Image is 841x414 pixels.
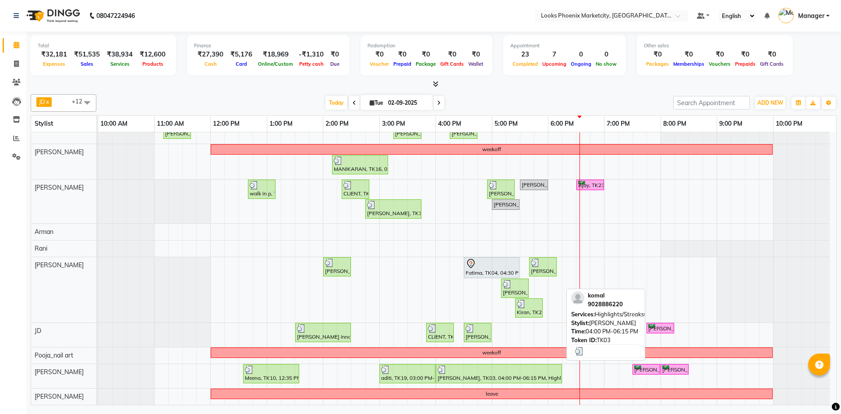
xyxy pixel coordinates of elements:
div: 7 [540,50,569,60]
span: Expenses [41,61,67,67]
div: aditi, TK19, 03:00 PM-04:00 PM, Cr.Stylist Cut(F) [380,365,435,382]
span: Prepaids [733,61,758,67]
div: Redemption [367,42,485,50]
span: [PERSON_NAME] [35,148,84,156]
div: ₹0 [644,50,671,60]
span: Services: [571,311,595,318]
span: Online/Custom [256,61,295,67]
div: ₹38,934 [103,50,136,60]
div: [PERSON_NAME] [571,319,640,328]
div: ₹0 [413,50,438,60]
div: ₹0 [707,50,733,60]
div: [PERSON_NAME], TK17, 04:30 PM-05:00 PM, Foot Massage(F) [465,324,491,341]
span: Vouchers [707,61,733,67]
div: ₹32,181 [38,50,71,60]
div: ₹18,969 [256,50,295,60]
span: Memberships [671,61,707,67]
span: Arman [35,228,53,236]
div: 23 [510,50,540,60]
span: JD [39,98,45,105]
span: Wallet [466,61,485,67]
a: 10:00 PM [774,117,805,130]
span: Highlights/Streaks(F)* [595,311,653,318]
img: Manager [778,8,794,23]
span: Products [140,61,166,67]
div: ₹0 [733,50,758,60]
div: Total [38,42,169,50]
b: 08047224946 [96,4,135,28]
a: 3:00 PM [380,117,407,130]
span: Upcoming [540,61,569,67]
div: ₹0 [466,50,485,60]
div: [PERSON_NAME], TK13, 05:00 PM-05:30 PM, Stylist Cut(M) [493,201,519,209]
a: 6:00 PM [548,117,576,130]
span: Cash [202,61,219,67]
span: [PERSON_NAME] [35,184,84,191]
span: Packages [644,61,671,67]
span: Ongoing [569,61,594,67]
a: 11:00 AM [155,117,186,130]
div: CLIENT, TK21, 03:50 PM-04:20 PM, Foot Massage(F) [427,324,453,341]
div: [PERSON_NAME], TK20, 07:45 PM-08:15 PM, Foot Massage(F) [647,324,673,333]
div: 0 [594,50,619,60]
div: Meena, TK10, 12:35 PM-01:35 PM, Cr.Stylist Cut(F) [244,365,298,382]
span: Stylist [35,120,53,127]
span: Prepaid [391,61,413,67]
div: ₹0 [327,50,343,60]
div: [PERSON_NAME], TK01, 08:00 PM-08:30 PM, Blow Dry Stylist(F)* [661,365,688,374]
div: Fatima, TK04, 04:30 PM-05:30 PM, Full Body Waxing(F) [465,258,519,277]
div: MANIKARAN, TK16, 02:10 PM-03:10 PM, [PERSON_NAME] Trimming,[PERSON_NAME] Color [PERSON_NAME] [333,156,387,173]
a: 10:00 AM [98,117,130,130]
div: ₹0 [438,50,466,60]
div: TK03 [571,336,640,345]
div: -₹1,310 [295,50,327,60]
span: Rani [35,244,47,252]
div: ₹0 [758,50,786,60]
span: Gift Cards [758,61,786,67]
span: Token ID: [571,336,597,343]
span: Stylist: [571,319,589,326]
div: [PERSON_NAME], TK12, 02:00 PM-02:30 PM, Upperlip Threading [324,258,350,275]
span: Card [233,61,249,67]
div: Kiran, TK26, 05:25 PM-05:55 PM, Eyebrows [516,300,542,316]
img: logo [22,4,82,28]
div: ₹27,390 [194,50,227,60]
span: No show [594,61,619,67]
span: Manager [798,11,824,21]
div: Appointment [510,42,619,50]
div: [PERSON_NAME], TK24, 04:55 PM-05:25 PM, Stylist Cut(M) [488,181,514,198]
div: Other sales [644,42,786,50]
span: Services [108,61,132,67]
div: [PERSON_NAME], TK27, 05:40 PM-06:10 PM, Eyebrows [530,258,556,275]
a: 7:00 PM [604,117,632,130]
div: ₹51,535 [71,50,103,60]
div: 04:00 PM-06:15 PM [571,327,640,336]
a: 8:00 PM [661,117,689,130]
span: Voucher [367,61,391,67]
div: 9028886220 [588,300,623,309]
div: ₹0 [391,50,413,60]
div: [PERSON_NAME], TK01, 07:30 PM-08:00 PM, K Wash Shampoo(F) [633,365,659,374]
button: ADD NEW [755,97,785,109]
div: [PERSON_NAME], TK13, 05:30 PM-06:00 PM, [PERSON_NAME] Trimming [521,181,547,189]
span: [PERSON_NAME] [35,261,84,269]
div: [PERSON_NAME], TK18, 02:45 PM-03:45 PM, Stylist Cut(M),[PERSON_NAME] Trimming [366,201,420,217]
a: x [45,98,49,105]
div: leave [486,390,498,398]
a: 1:00 PM [267,117,295,130]
span: Package [413,61,438,67]
div: [PERSON_NAME], TK25, 05:10 PM-05:40 PM, Eyebrows [502,280,528,297]
div: weekoff [482,349,501,357]
span: Today [325,96,347,110]
span: Time: [571,328,586,335]
div: ₹0 [671,50,707,60]
span: komal [588,292,604,299]
div: ₹12,600 [136,50,169,60]
div: CLIENT, TK14, 02:20 PM-02:50 PM, [PERSON_NAME] Trimming [343,181,368,198]
span: ADD NEW [757,99,783,106]
div: [PERSON_NAME] innayat client, TK06, 01:30 PM-02:30 PM, Pedi Labs Manicure(F) [296,324,350,341]
a: 5:00 PM [492,117,520,130]
div: Ajay, TK23, 06:30 PM-07:00 PM, Stylist Cut(M) [577,181,603,189]
span: [PERSON_NAME] [35,393,84,400]
span: Due [328,61,342,67]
